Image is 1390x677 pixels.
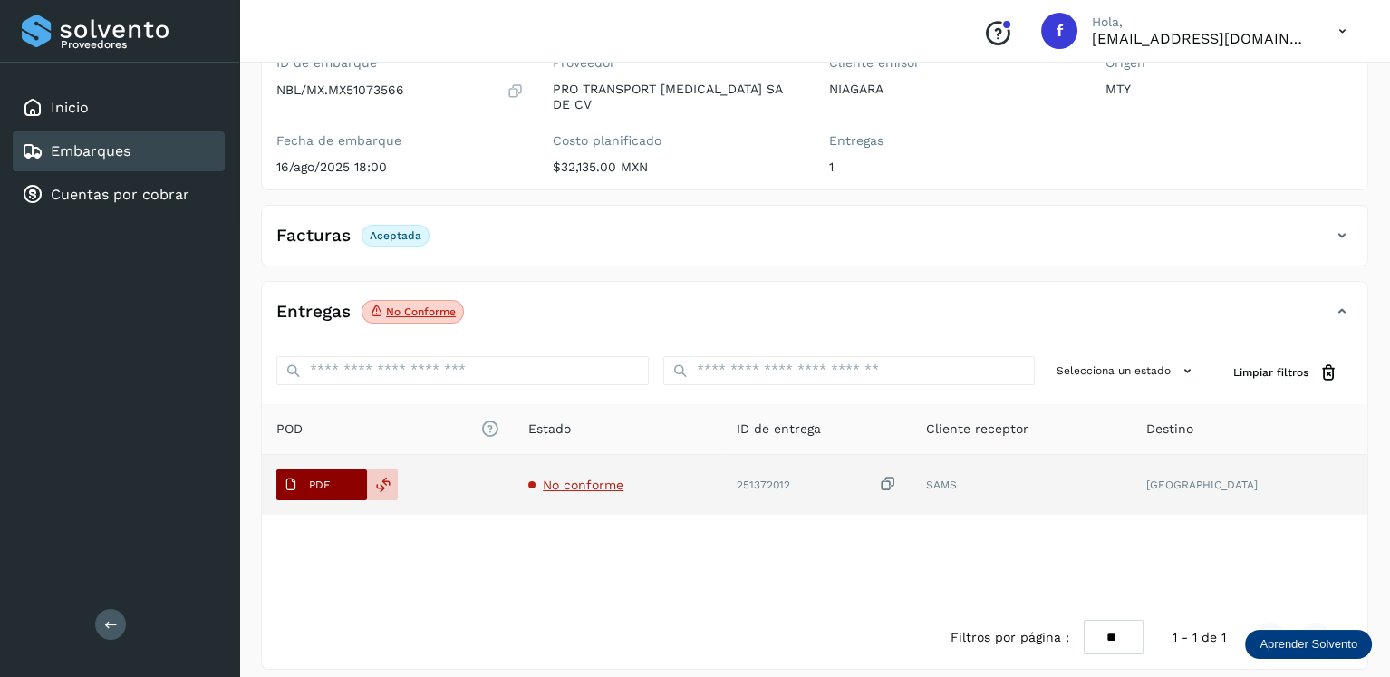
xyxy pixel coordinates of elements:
div: FacturasAceptada [262,220,1367,266]
h4: Facturas [276,226,351,247]
label: Entregas [829,133,1076,149]
h4: Entregas [276,302,351,323]
p: NBL/MX.MX51073566 [276,82,404,98]
label: Proveedor [553,55,800,71]
div: Reemplazar POD [367,469,398,500]
p: MTY [1105,82,1353,97]
div: 251372012 [737,475,897,494]
td: [GEOGRAPHIC_DATA] [1132,455,1367,515]
p: facturacion@protransport.com.mx [1092,30,1309,47]
p: Aceptada [370,229,421,242]
p: 16/ago/2025 18:00 [276,160,524,175]
button: Selecciona un estado [1049,356,1204,386]
span: Limpiar filtros [1233,364,1308,381]
span: ID de entrega [737,420,821,439]
div: Inicio [13,88,225,128]
span: No conforme [543,478,623,492]
p: Hola, [1092,15,1309,30]
p: Proveedores [61,38,217,51]
button: Limpiar filtros [1219,356,1353,390]
button: PDF [276,469,367,500]
label: Costo planificado [553,133,800,149]
div: Embarques [13,131,225,171]
a: Embarques [51,142,130,160]
label: Origen [1105,55,1353,71]
p: Aprender Solvento [1260,637,1357,652]
label: Cliente emisor [829,55,1076,71]
div: Cuentas por cobrar [13,175,225,215]
span: 1 - 1 de 1 [1173,628,1226,647]
a: Cuentas por cobrar [51,186,189,203]
div: Aprender Solvento [1245,630,1372,659]
p: PRO TRANSPORT [MEDICAL_DATA] SA DE CV [553,82,800,112]
span: Estado [528,420,571,439]
p: $32,135.00 MXN [553,160,800,175]
td: SAMS [912,455,1132,515]
p: NIAGARA [829,82,1076,97]
label: ID de embarque [276,55,524,71]
a: Inicio [51,99,89,116]
span: Filtros por página : [951,628,1069,647]
span: POD [276,420,499,439]
p: PDF [309,479,330,491]
p: No conforme [386,305,456,318]
span: Destino [1146,420,1193,439]
span: Cliente receptor [926,420,1028,439]
p: 1 [829,160,1076,175]
label: Fecha de embarque [276,133,524,149]
div: EntregasNo conforme [262,296,1367,342]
